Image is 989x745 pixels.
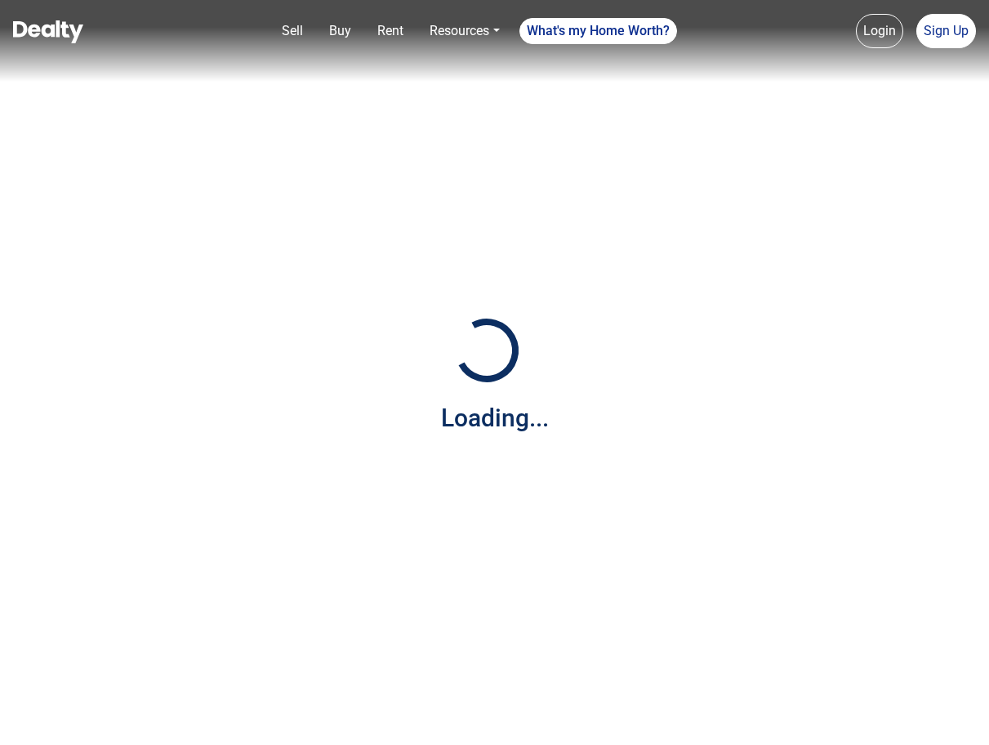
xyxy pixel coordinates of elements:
div: Loading... [441,399,549,436]
a: What's my Home Worth? [519,18,677,44]
a: Login [856,14,903,48]
a: Sign Up [916,14,976,48]
a: Buy [323,15,358,47]
a: Sell [275,15,310,47]
img: Dealty - Buy, Sell & Rent Homes [13,20,83,43]
a: Resources [423,15,506,47]
a: Rent [371,15,410,47]
img: Loading [446,310,528,391]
